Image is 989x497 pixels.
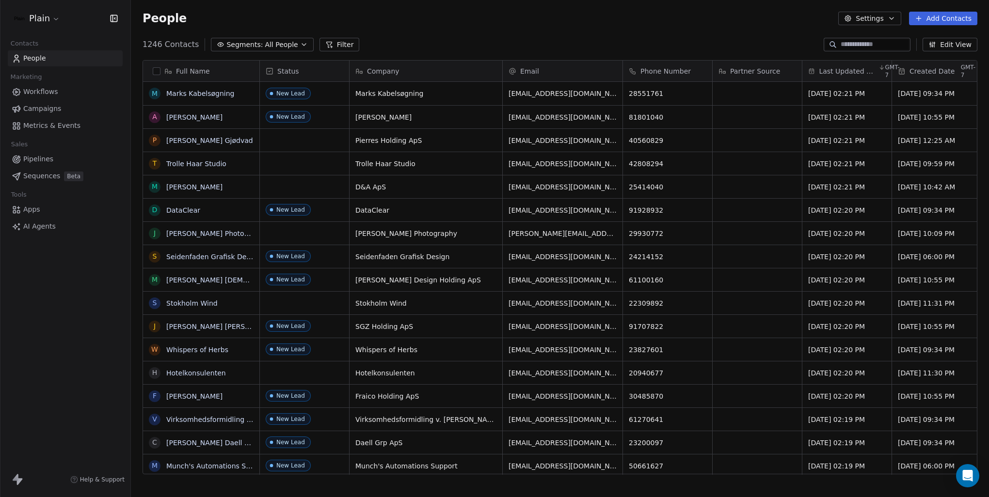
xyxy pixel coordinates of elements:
[355,275,496,285] span: [PERSON_NAME] Design Holding ApS
[166,299,218,307] a: Stokholm Wind
[166,253,260,261] a: Seidenfaden Grafisk Design
[14,13,25,24] img: Plain-Logo-Tile.png
[808,112,886,122] span: [DATE] 02:21 PM
[802,61,892,81] div: Last Updated DateGMT-7
[355,438,496,448] span: Daell Grp ApS
[808,438,886,448] span: [DATE] 02:19 PM
[808,322,886,331] span: [DATE] 02:20 PM
[166,230,268,237] a: [PERSON_NAME] Photography
[319,38,360,51] button: Filter
[898,415,975,424] span: [DATE] 09:34 PM
[629,182,706,192] span: 25414040
[898,182,975,192] span: [DATE] 10:42 AM
[154,228,156,238] div: J
[7,187,31,202] span: Tools
[808,182,886,192] span: [DATE] 02:21 PM
[6,70,46,84] span: Marketing
[909,66,955,76] span: Created Date
[520,66,539,76] span: Email
[509,438,617,448] span: [EMAIL_ADDRESS][DOMAIN_NAME]
[509,345,617,355] span: [EMAIL_ADDRESS][DOMAIN_NAME]
[629,368,706,378] span: 20940677
[23,121,80,131] span: Metrics & Events
[898,275,975,285] span: [DATE] 10:55 PM
[509,368,617,378] span: [EMAIL_ADDRESS][DOMAIN_NAME]
[509,205,617,215] span: [EMAIL_ADDRESS][DOMAIN_NAME]
[166,183,223,191] a: [PERSON_NAME]
[152,461,158,471] div: M
[509,136,617,145] span: [EMAIL_ADDRESS][DOMAIN_NAME]
[355,345,496,355] span: Whispers of Herbs
[503,61,622,81] div: Email
[355,229,496,238] span: [PERSON_NAME] Photography
[629,345,706,355] span: 23827601
[629,438,706,448] span: 23200097
[8,84,123,100] a: Workflows
[629,136,706,145] span: 40560829
[152,437,157,448] div: C
[276,206,305,213] div: New Lead
[166,323,281,330] a: [PERSON_NAME] [PERSON_NAME]
[166,90,234,97] a: Marks Kabelsøgning
[355,205,496,215] span: DataClear
[355,415,496,424] span: Virksomhedsformidling v. [PERSON_NAME]
[166,160,226,168] a: Trolle Haar Studio
[898,205,975,215] span: [DATE] 09:34 PM
[629,205,706,215] span: 91928932
[8,118,123,134] a: Metrics & Events
[8,218,123,234] a: AI Agents
[898,461,975,471] span: [DATE] 06:00 PM
[808,275,886,285] span: [DATE] 02:20 PM
[898,229,975,238] span: [DATE] 10:09 PM
[276,90,305,97] div: New Lead
[629,275,706,285] span: 61100160
[629,229,706,238] span: 29930772
[808,229,886,238] span: [DATE] 02:20 PM
[898,112,975,122] span: [DATE] 10:55 PM
[23,221,56,232] span: AI Agents
[509,415,617,424] span: [EMAIL_ADDRESS][DOMAIN_NAME]
[640,66,691,76] span: Phone Number
[276,439,305,446] div: New Lead
[166,346,228,354] a: Whispers of Herbs
[176,66,210,76] span: Full Name
[808,368,886,378] span: [DATE] 02:20 PM
[276,253,305,260] div: New Lead
[898,159,975,169] span: [DATE] 09:59 PM
[276,462,305,469] div: New Lead
[29,12,50,25] span: Plain
[166,462,269,470] a: Munch's Automations Support
[152,89,158,99] div: M
[808,89,886,98] span: [DATE] 02:21 PM
[23,204,40,215] span: Apps
[629,391,706,401] span: 30485870
[808,461,886,471] span: [DATE] 02:19 PM
[509,275,617,285] span: [EMAIL_ADDRESS][DOMAIN_NAME]
[898,391,975,401] span: [DATE] 10:55 PM
[8,151,123,167] a: Pipelines
[151,344,158,355] div: W
[355,461,496,471] span: Munch's Automations Support
[64,171,83,181] span: Beta
[923,38,977,51] button: Edit View
[6,36,43,51] span: Contacts
[509,229,617,238] span: [PERSON_NAME][EMAIL_ADDRESS][DOMAIN_NAME]
[367,66,399,76] span: Company
[143,11,187,26] span: People
[629,112,706,122] span: 81801040
[355,322,496,331] span: SGZ Holding ApS
[70,476,125,483] a: Help & Support
[152,182,158,192] div: M
[509,298,617,308] span: [EMAIL_ADDRESS][DOMAIN_NAME]
[23,171,60,181] span: Sequences
[509,461,617,471] span: [EMAIL_ADDRESS][DOMAIN_NAME]
[629,252,706,262] span: 24214152
[226,40,263,50] span: Segments:
[276,346,305,353] div: New Lead
[166,392,223,400] a: [PERSON_NAME]
[276,113,305,120] div: New Lead
[623,61,712,81] div: Phone Number
[166,113,223,121] a: [PERSON_NAME]
[355,391,496,401] span: Fraico Holding ApS
[898,438,975,448] span: [DATE] 09:34 PM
